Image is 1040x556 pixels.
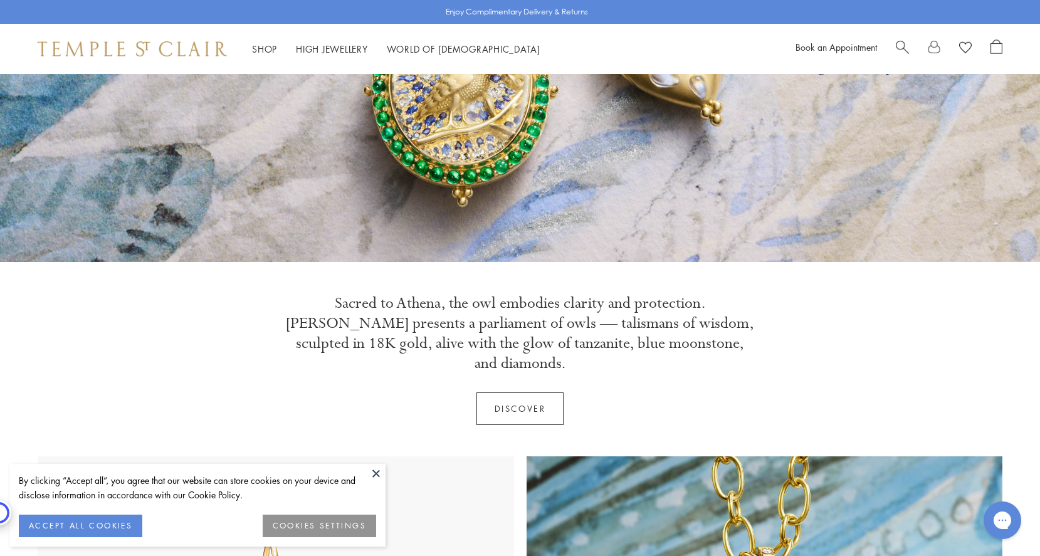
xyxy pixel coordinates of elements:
[796,41,877,53] a: Book an Appointment
[977,497,1027,543] iframe: Gorgias live chat messenger
[896,39,909,58] a: Search
[19,515,142,537] button: ACCEPT ALL COOKIES
[476,392,564,425] a: Discover
[959,39,972,58] a: View Wishlist
[252,41,540,57] nav: Main navigation
[263,515,376,537] button: COOKIES SETTINGS
[252,43,277,55] a: ShopShop
[19,473,376,502] div: By clicking “Accept all”, you agree that our website can store cookies on your device and disclos...
[446,6,588,18] p: Enjoy Complimentary Delivery & Returns
[387,43,540,55] a: World of [DEMOGRAPHIC_DATA]World of [DEMOGRAPHIC_DATA]
[990,39,1002,58] a: Open Shopping Bag
[38,41,227,56] img: Temple St. Clair
[296,43,368,55] a: High JewelleryHigh Jewellery
[285,293,755,374] p: Sacred to Athena, the owl embodies clarity and protection. [PERSON_NAME] presents a parliament of...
